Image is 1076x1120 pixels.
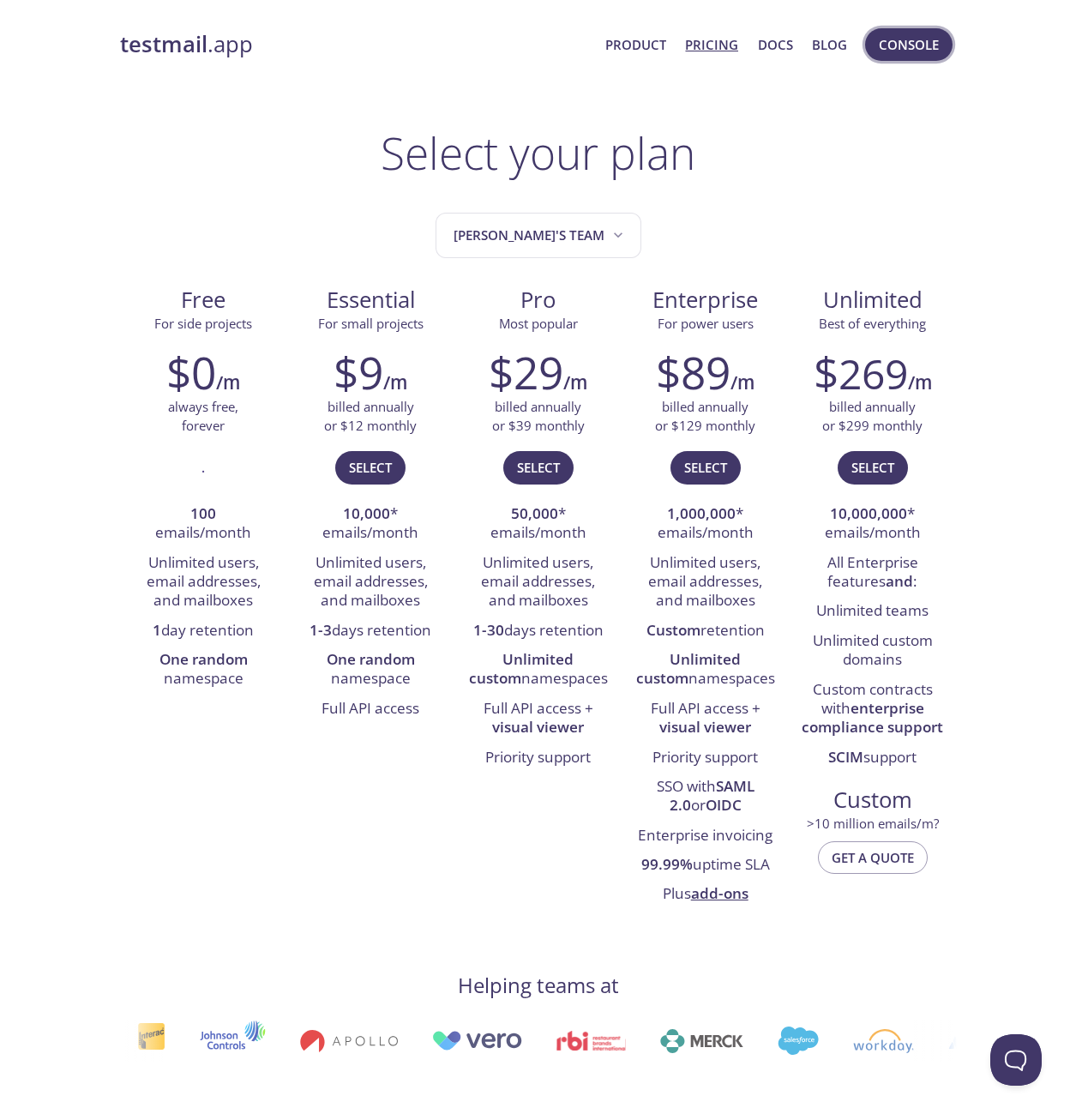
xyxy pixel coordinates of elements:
span: Pro [468,286,608,315]
strong: Unlimited custom [636,649,742,688]
span: Select [851,456,894,479]
li: * emails/month [300,500,442,549]
li: days retention [467,617,609,646]
li: emails/month [133,500,274,549]
li: Unlimited teams [802,597,943,626]
li: namespaces [634,646,776,695]
li: * emails/month [467,500,609,549]
strong: One random [159,649,248,669]
strong: visual viewer [492,717,584,737]
p: billed annually or $12 monthly [324,398,417,435]
span: Get a quote [832,846,914,869]
img: rbi [551,1031,621,1051]
button: Nishanth's team [436,213,641,258]
li: Full API access [300,695,442,724]
button: Get a quote [818,841,928,874]
button: Console [865,28,953,61]
h2: $29 [489,346,563,398]
li: Full API access + [467,695,609,744]
p: billed annually or $39 monthly [492,398,585,435]
a: Blog [812,33,847,56]
strong: 10,000 [343,503,390,523]
h1: Select your plan [381,127,695,178]
h6: /m [730,368,754,397]
li: * emails/month [634,500,776,549]
li: Unlimited users, email addresses, and mailboxes [133,549,274,617]
span: Select [349,456,392,479]
span: > 10 million emails/m? [807,815,939,832]
strong: 99.99% [641,854,693,874]
h2: $9 [334,346,383,398]
h2: $89 [656,346,730,398]
li: Plus [634,881,776,910]
li: Custom contracts with [802,676,943,744]
li: namespaces [467,646,609,695]
span: Essential [301,286,441,315]
strong: 10,000,000 [830,503,907,523]
li: support [802,744,943,773]
img: vero [426,1031,517,1051]
h6: /m [908,368,932,397]
span: Best of everything [819,315,926,332]
li: Priority support [467,744,609,773]
p: billed annually or $299 monthly [822,398,923,435]
strong: enterprise compliance support [802,698,943,737]
img: workday [848,1029,909,1053]
h4: Helping teams at [458,972,619,999]
span: [PERSON_NAME]'s team [454,224,627,247]
li: Enterprise invoicing [634,822,776,851]
li: * emails/month [802,500,943,549]
h6: /m [563,368,587,397]
img: apollo [294,1029,392,1053]
li: retention [634,617,776,646]
li: Full API access + [634,695,776,744]
li: Unlimited custom domains [802,627,943,676]
button: Select [670,451,741,484]
strong: One random [327,649,415,669]
span: Unlimited [823,285,923,315]
a: Pricing [685,33,738,56]
strong: visual viewer [659,717,751,737]
li: Priority support [634,744,776,773]
li: uptime SLA [634,851,776,880]
button: Select [503,451,574,484]
strong: SCIM [828,747,863,767]
span: Free [134,286,274,315]
strong: 1-30 [473,620,504,640]
button: Select [838,451,908,484]
span: Console [879,33,939,56]
span: For small projects [318,315,424,332]
strong: Unlimited custom [469,649,574,688]
strong: 100 [190,503,216,523]
li: Unlimited users, email addresses, and mailboxes [300,549,442,617]
a: testmail.app [120,30,592,59]
strong: and [886,571,913,591]
img: salesforce [772,1027,814,1055]
h6: /m [383,368,407,397]
p: billed annually or $129 monthly [655,398,755,435]
span: 269 [839,346,908,401]
li: namespace [133,646,274,695]
h2: $ [814,346,908,398]
li: Unlimited users, email addresses, and mailboxes [634,549,776,617]
a: Product [605,33,666,56]
li: Unlimited users, email addresses, and mailboxes [467,549,609,617]
li: All Enterprise features : [802,549,943,598]
strong: 1,000,000 [667,503,736,523]
iframe: Help Scout Beacon - Open [990,1034,1042,1086]
span: For side projects [154,315,252,332]
span: Select [517,456,560,479]
img: merck [655,1029,738,1053]
strong: testmail [120,29,207,59]
strong: 1 [153,620,161,640]
a: Docs [758,33,793,56]
strong: OIDC [706,795,742,815]
strong: Custom [646,620,700,640]
li: SSO with or [634,773,776,822]
span: Select [684,456,727,479]
p: always free, forever [168,398,238,435]
span: Custom [802,786,942,815]
span: Most popular [499,315,578,332]
strong: 1-3 [310,620,332,640]
li: days retention [300,617,442,646]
